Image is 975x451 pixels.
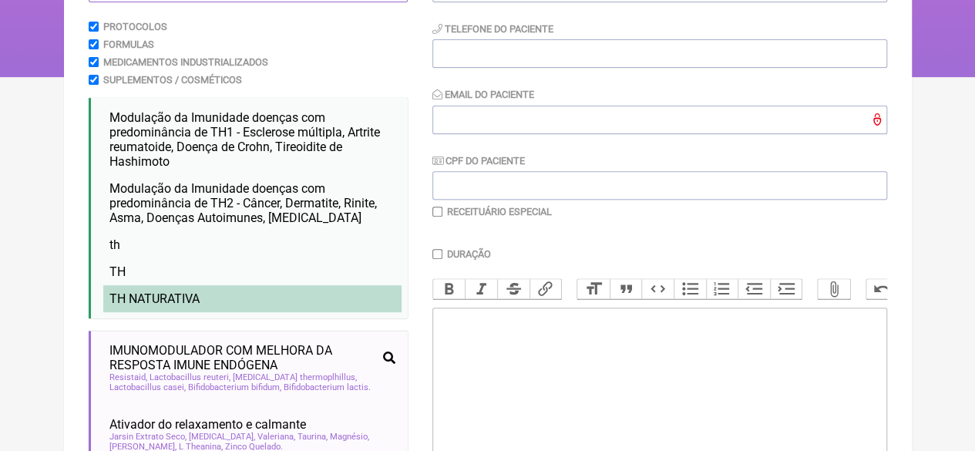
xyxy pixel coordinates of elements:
button: Numbers [706,279,738,299]
label: Protocolos [103,21,167,32]
span: Resistaid [109,372,147,382]
span: th [109,237,120,252]
label: Formulas [103,39,154,50]
button: Undo [866,279,899,299]
label: Suplementos / Cosméticos [103,74,242,86]
span: Lactobacillus casei [109,382,186,392]
label: Telefone do Paciente [432,23,553,35]
button: Quote [610,279,642,299]
label: Duração [447,248,491,260]
span: IMUNOMODULADOR COM MELHORA DA RESPOSTA IMUNE ENDÓGENA [109,343,377,372]
span: [MEDICAL_DATA] thermoplhillus [233,372,357,382]
button: Link [530,279,562,299]
button: Decrease Level [738,279,770,299]
button: Increase Level [770,279,802,299]
span: Ativador do relaxamento e calmante [109,417,306,432]
label: Receituário Especial [447,206,552,217]
button: Code [641,279,674,299]
span: Bifidobacterium bifidum [188,382,281,392]
button: Heading [577,279,610,299]
span: [MEDICAL_DATA] [189,432,255,442]
span: Modulação da Imunidade doenças com predominância de TH1 - Esclerose múltipla, Artrite reumatoide,... [109,110,380,169]
span: TH [109,264,126,279]
button: Strikethrough [497,279,530,299]
span: Taurina [298,432,328,442]
span: Lactobacillus reuteri [150,372,230,382]
span: Magnésio [330,432,369,442]
label: CPF do Paciente [432,155,525,167]
label: Medicamentos Industrializados [103,56,268,68]
button: Italic [465,279,497,299]
span: Bifidobacterium lactis [284,382,371,392]
span: Modulação da Imunidade doenças com predominância de TH2 - Câncer, Dermatite, Rinite, Asma, Doença... [109,181,377,225]
button: Bold [433,279,466,299]
button: Bullets [674,279,706,299]
button: Attach Files [818,279,850,299]
label: Email do Paciente [432,89,534,100]
span: Valeriana [257,432,295,442]
span: Jarsin Extrato Seco [109,432,187,442]
span: TH NATURATIVA [109,291,200,306]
